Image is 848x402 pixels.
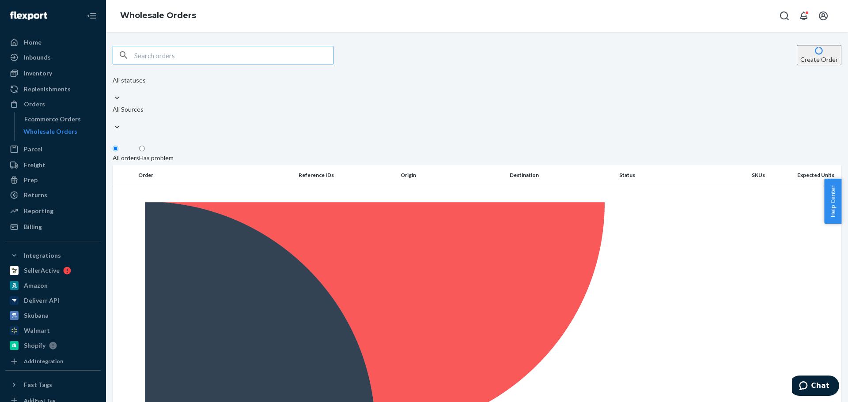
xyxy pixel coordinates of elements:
[20,127,101,136] a: Wholesale Orders
[776,7,793,25] button: Open Search Box
[5,308,101,323] a: Skubana
[24,100,45,109] div: Orders
[24,161,45,169] div: Freight
[795,7,813,25] button: Open notifications
[24,145,42,154] div: Parcel
[120,11,196,20] a: Wholesale Orders
[139,146,145,151] input: Has problem
[24,191,47,199] div: Returns
[113,154,139,162] div: All orders
[24,53,51,62] div: Inbounds
[113,146,118,151] input: All orders
[5,50,101,64] a: Inbounds
[5,263,101,278] a: SellerActive
[24,251,61,260] div: Integrations
[824,179,841,224] button: Help Center
[5,158,101,172] a: Freight
[5,142,101,156] a: Parcel
[113,76,146,85] div: All statuses
[23,127,77,136] div: Wholesale Orders
[768,165,841,186] th: Expected Units
[5,220,101,234] a: Billing
[24,85,71,94] div: Replenishments
[24,326,50,335] div: Walmart
[24,222,42,231] div: Billing
[5,188,101,202] a: Returns
[24,296,59,305] div: Deliverr API
[797,45,841,65] button: Create Order
[5,356,101,367] a: Add Integration
[24,38,42,47] div: Home
[24,380,52,389] div: Fast Tags
[5,66,101,80] a: Inventory
[5,204,101,218] a: Reporting
[718,165,769,186] th: SKUs
[5,248,101,263] button: Integrations
[24,311,49,320] div: Skubana
[506,165,616,186] th: Destination
[24,357,63,365] div: Add Integration
[792,376,839,398] iframe: Opens a widget where you can chat to one of our agents
[24,341,45,350] div: Shopify
[134,46,333,64] input: Search orders
[24,115,81,124] div: Ecommerce Orders
[139,154,174,162] div: Has problem
[814,7,832,25] button: Open account menu
[113,114,114,123] input: All Sources
[10,11,47,20] img: Flexport logo
[113,3,203,29] ol: breadcrumbs
[616,165,718,186] th: Status
[24,266,60,275] div: SellerActive
[295,165,397,186] th: Reference IDs
[24,207,53,215] div: Reporting
[83,7,101,25] button: Close Navigation
[5,35,101,49] a: Home
[5,97,101,111] a: Orders
[397,165,507,186] th: Origin
[5,82,101,96] a: Replenishments
[5,378,101,392] button: Fast Tags
[113,85,114,94] input: All statuses
[24,69,52,78] div: Inventory
[113,105,144,114] div: All Sources
[135,165,295,186] th: Order
[24,176,38,184] div: Prep
[5,338,101,353] a: Shopify
[5,293,101,308] a: Deliverr API
[5,173,101,187] a: Prep
[20,112,101,126] a: Ecommerce Orders
[5,278,101,293] a: Amazon
[5,323,101,338] a: Walmart
[24,281,48,290] div: Amazon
